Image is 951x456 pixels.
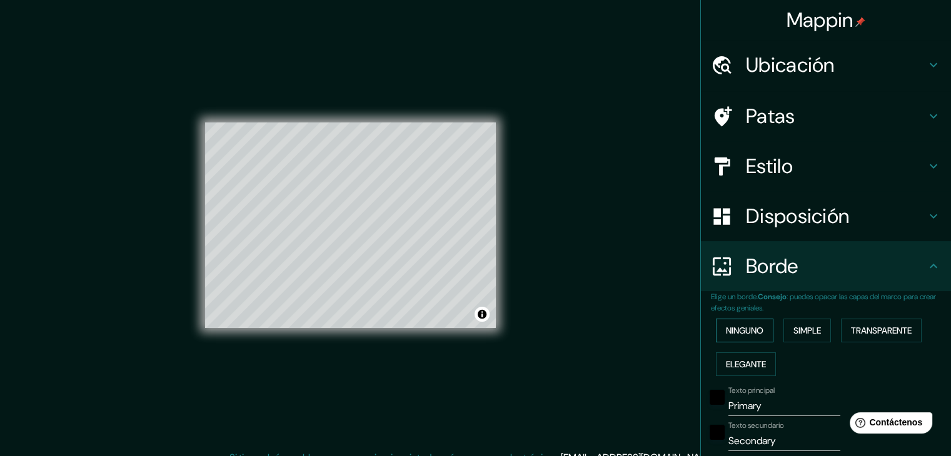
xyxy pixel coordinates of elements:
[758,292,787,302] font: Consejo
[726,325,763,336] font: Ninguno
[701,40,951,90] div: Ubicación
[475,307,490,322] button: Activar o desactivar atribución
[787,7,853,33] font: Mappin
[840,407,937,442] iframe: Lanzador de widgets de ayuda
[746,253,798,279] font: Borde
[746,52,835,78] font: Ubicación
[711,292,758,302] font: Elige un borde.
[711,292,936,313] font: : puedes opacar las capas del marco para crear efectos geniales.
[746,153,793,179] font: Estilo
[793,325,821,336] font: Simple
[701,91,951,141] div: Patas
[716,319,773,342] button: Ninguno
[701,141,951,191] div: Estilo
[716,352,776,376] button: Elegante
[728,385,775,395] font: Texto principal
[710,425,725,440] button: negro
[728,420,784,430] font: Texto secundario
[855,17,865,27] img: pin-icon.png
[726,359,766,370] font: Elegante
[701,241,951,291] div: Borde
[746,203,849,229] font: Disposición
[746,103,795,129] font: Patas
[783,319,831,342] button: Simple
[841,319,922,342] button: Transparente
[701,191,951,241] div: Disposición
[851,325,912,336] font: Transparente
[710,390,725,405] button: negro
